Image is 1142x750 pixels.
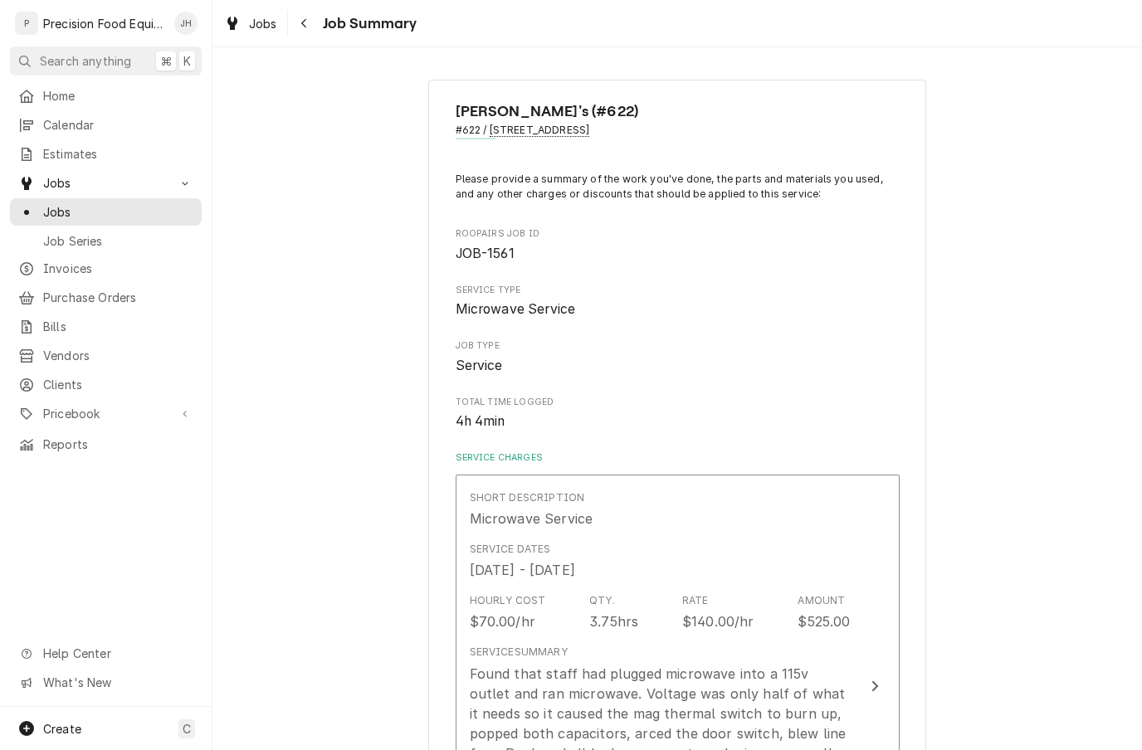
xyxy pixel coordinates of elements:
[456,172,900,202] p: Please provide a summary of the work you've done, the parts and materials you used, and any other...
[456,356,900,376] span: Job Type
[43,405,168,422] span: Pricebook
[15,12,38,35] div: P
[456,227,900,241] span: Roopairs Job ID
[682,611,754,631] div: $140.00/hr
[43,645,192,662] span: Help Center
[456,301,576,317] span: Microwave Service
[456,284,900,319] div: Service Type
[174,12,198,35] div: Jason Hertel's Avatar
[456,284,900,297] span: Service Type
[456,339,900,353] span: Job Type
[10,669,202,696] a: Go to What's New
[10,400,202,427] a: Go to Pricebook
[291,10,318,37] button: Navigate back
[10,140,202,168] a: Estimates
[43,722,81,736] span: Create
[43,116,193,134] span: Calendar
[456,413,505,429] span: 4h 4min
[40,52,131,70] span: Search anything
[10,46,202,75] button: Search anything⌘K
[456,246,515,261] span: JOB-1561
[682,593,709,608] div: Rate
[43,87,193,105] span: Home
[456,244,900,264] span: Roopairs Job ID
[10,313,202,340] a: Bills
[43,436,193,453] span: Reports
[470,611,535,631] div: $70.00/hr
[318,12,417,35] span: Job Summary
[10,198,202,226] a: Jobs
[470,560,575,580] div: [DATE] - [DATE]
[456,100,900,123] span: Name
[10,284,202,311] a: Purchase Orders
[43,203,193,221] span: Jobs
[183,52,191,70] span: K
[589,593,615,608] div: Qty.
[43,674,192,691] span: What's New
[43,174,168,192] span: Jobs
[43,145,193,163] span: Estimates
[10,255,202,282] a: Invoices
[456,100,900,151] div: Client Information
[10,431,202,458] a: Reports
[456,123,900,138] span: Address
[43,232,193,250] span: Job Series
[589,611,638,631] div: 3.75hrs
[10,82,202,110] a: Home
[43,318,193,335] span: Bills
[43,15,165,32] div: Precision Food Equipment LLC
[10,371,202,398] a: Clients
[43,289,193,306] span: Purchase Orders
[798,611,850,631] div: $525.00
[456,339,900,375] div: Job Type
[174,12,198,35] div: JH
[798,593,845,608] div: Amount
[456,396,900,409] span: Total Time Logged
[456,451,900,465] label: Service Charges
[470,593,546,608] div: Hourly Cost
[183,720,191,738] span: C
[456,396,900,431] div: Total Time Logged
[470,509,593,528] div: Microwave Service
[470,645,568,660] div: Service Summary
[10,111,202,139] a: Calendar
[456,227,900,263] div: Roopairs Job ID
[456,358,503,373] span: Service
[249,15,277,32] span: Jobs
[470,490,585,505] div: Short Description
[10,640,202,667] a: Go to Help Center
[456,412,900,431] span: Total Time Logged
[10,342,202,369] a: Vendors
[10,227,202,255] a: Job Series
[43,347,193,364] span: Vendors
[43,260,193,277] span: Invoices
[43,376,193,393] span: Clients
[470,542,551,557] div: Service Dates
[10,169,202,197] a: Go to Jobs
[217,10,284,37] a: Jobs
[456,300,900,319] span: Service Type
[160,52,172,70] span: ⌘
